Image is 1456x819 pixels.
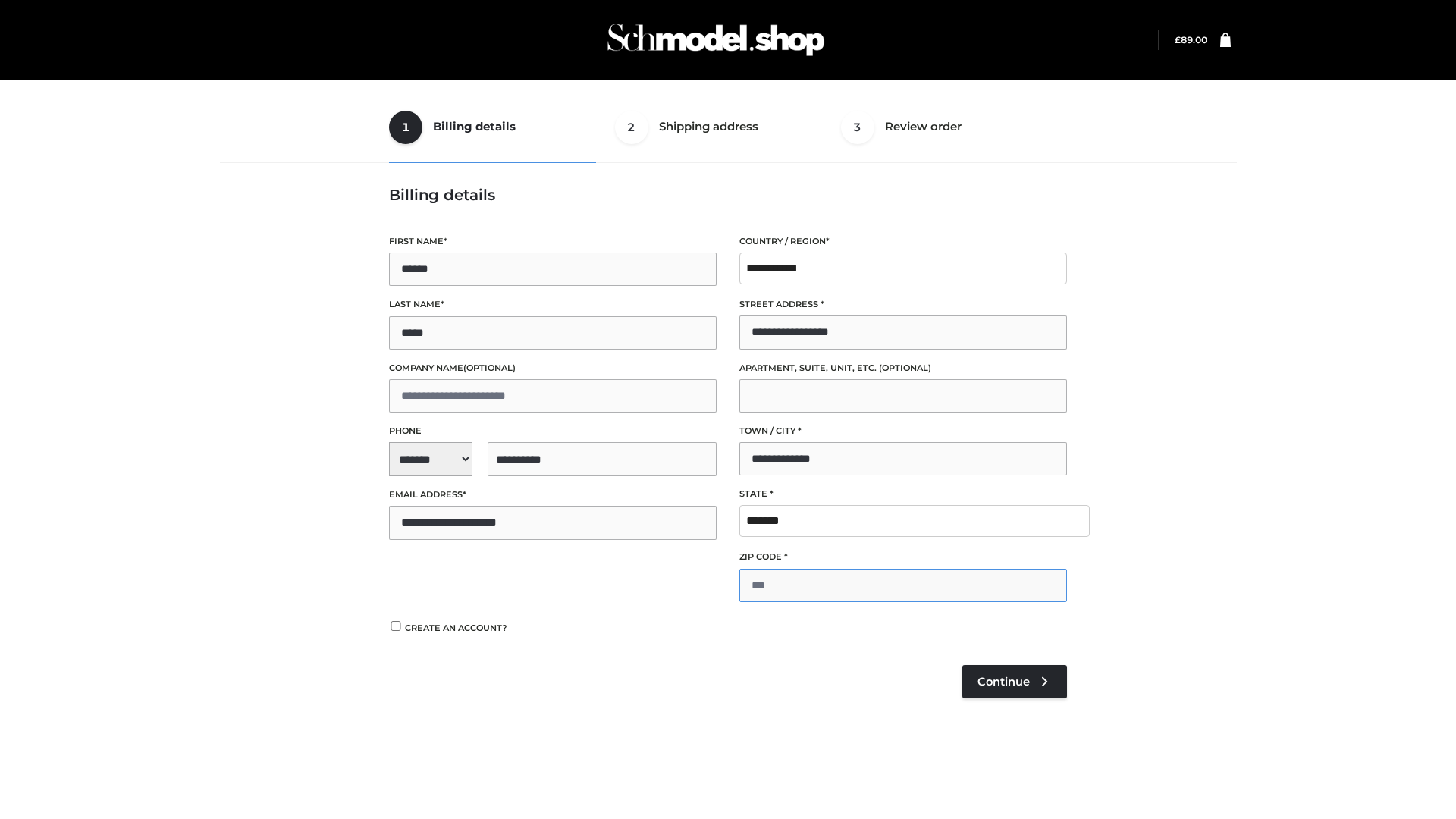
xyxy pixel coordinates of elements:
span: (optional) [463,362,516,373]
label: Last name [389,297,717,312]
input: Create an account? [389,621,403,631]
h3: Billing details [389,186,1067,204]
span: £ [1175,34,1181,45]
a: £89.00 [1175,34,1207,45]
label: Town / City [739,424,1067,438]
label: Email address [389,488,717,502]
span: (optional) [879,362,931,373]
img: Schmodel Admin 964 [602,10,830,70]
label: State [739,487,1067,501]
span: Continue [977,675,1030,689]
label: First name [389,234,717,249]
label: Apartment, suite, unit, etc. [739,361,1067,375]
label: Company name [389,361,717,375]
label: Country / Region [739,234,1067,249]
bdi: 89.00 [1175,34,1207,45]
label: Street address [739,297,1067,312]
a: Continue [962,665,1067,698]
label: ZIP Code [739,550,1067,564]
span: Create an account? [405,623,507,633]
label: Phone [389,424,717,438]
